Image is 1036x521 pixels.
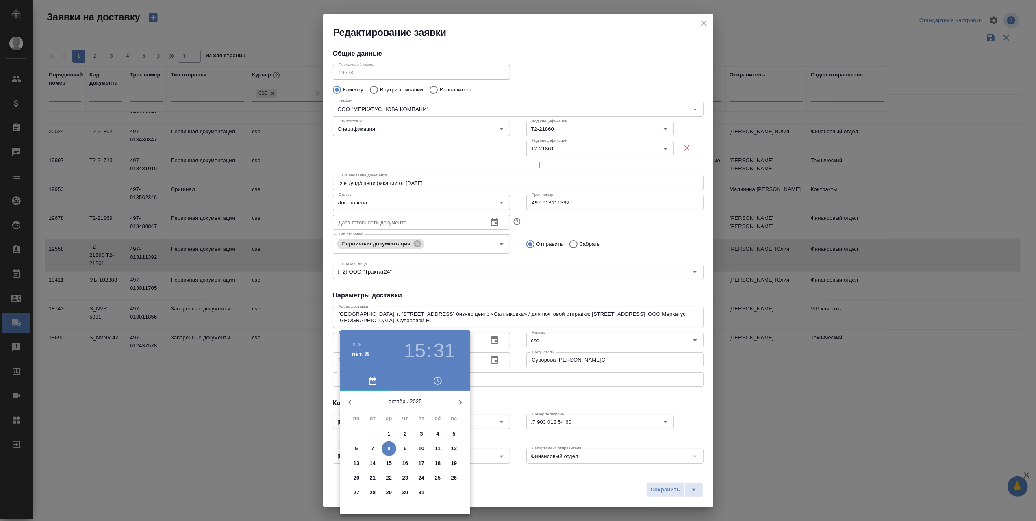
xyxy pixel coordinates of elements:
[398,471,413,485] button: 23
[414,471,429,485] button: 24
[435,445,441,453] p: 11
[404,339,426,362] button: 15
[398,427,413,441] button: 2
[447,441,461,456] button: 12
[414,485,429,500] button: 31
[398,415,413,423] span: чт
[419,474,425,482] p: 24
[414,415,429,423] span: пт
[354,459,360,467] p: 13
[365,485,380,500] button: 28
[382,415,396,423] span: ср
[451,459,457,467] p: 19
[354,488,360,497] p: 27
[451,474,457,482] p: 26
[434,339,455,362] button: 31
[386,474,392,482] p: 22
[398,485,413,500] button: 30
[349,441,364,456] button: 6
[386,488,392,497] p: 29
[430,456,445,471] button: 18
[365,415,380,423] span: вт
[447,471,461,485] button: 26
[382,441,396,456] button: 8
[382,456,396,471] button: 15
[435,474,441,482] p: 25
[371,445,374,453] p: 7
[414,456,429,471] button: 17
[419,488,425,497] p: 31
[447,456,461,471] button: 19
[355,445,358,453] p: 6
[436,430,439,438] p: 4
[352,350,369,359] button: окт. 8
[387,445,390,453] p: 8
[398,441,413,456] button: 9
[404,445,406,453] p: 9
[382,485,396,500] button: 29
[349,471,364,485] button: 20
[430,441,445,456] button: 11
[447,427,461,441] button: 5
[349,456,364,471] button: 13
[365,456,380,471] button: 14
[352,342,362,347] button: 2025
[398,456,413,471] button: 16
[452,430,455,438] p: 5
[426,339,432,362] h3: :
[387,430,390,438] p: 1
[402,488,408,497] p: 30
[365,471,380,485] button: 21
[402,459,408,467] p: 16
[386,459,392,467] p: 15
[414,441,429,456] button: 10
[430,427,445,441] button: 4
[430,415,445,423] span: сб
[430,471,445,485] button: 25
[402,474,408,482] p: 23
[382,427,396,441] button: 1
[360,397,451,406] p: октябрь 2025
[382,471,396,485] button: 22
[435,459,441,467] p: 18
[354,474,360,482] p: 20
[419,459,425,467] p: 17
[420,430,423,438] p: 3
[404,430,406,438] p: 2
[370,488,376,497] p: 28
[349,415,364,423] span: пн
[365,441,380,456] button: 7
[370,459,376,467] p: 14
[451,445,457,453] p: 12
[414,427,429,441] button: 3
[349,485,364,500] button: 27
[447,415,461,423] span: вс
[419,445,425,453] p: 10
[370,474,376,482] p: 21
